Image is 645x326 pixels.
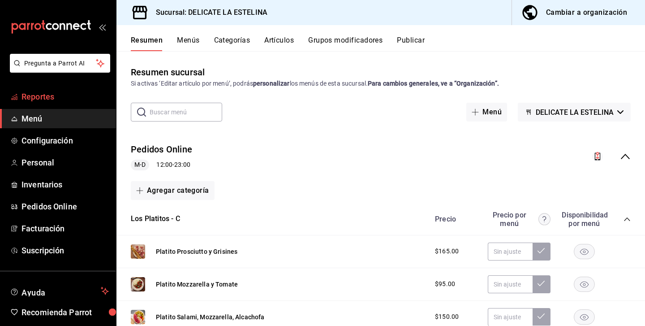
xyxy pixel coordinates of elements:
button: Platito Mozzarella y Tomate [156,280,238,289]
div: Cambiar a organización [546,6,627,19]
strong: personalizar [253,80,290,87]
button: Agregar categoría [131,181,215,200]
button: DELICATE LA ESTELINA [518,103,631,122]
input: Sin ajuste [488,243,533,261]
span: DELICATE LA ESTELINA [536,108,614,117]
span: Configuración [21,135,109,147]
img: Preview [131,310,145,324]
input: Buscar menú [150,103,222,121]
input: Sin ajuste [488,308,533,326]
strong: Para cambios generales, ve a “Organización”. [368,80,499,87]
span: Facturación [21,222,109,235]
div: Resumen sucursal [131,65,205,79]
h3: Sucursal: DELICATE LA ESTELINA [149,7,267,18]
button: Categorías [214,36,250,51]
button: Platito Salami, Mozzarella, Alcachofa [156,313,265,322]
span: Personal [21,156,109,169]
span: Menú [21,113,109,125]
span: Suscripción [21,244,109,256]
a: Pregunta a Parrot AI [6,65,110,74]
button: Los Platitos - C [131,214,180,224]
button: Publicar [397,36,425,51]
span: Reportes [21,91,109,103]
input: Sin ajuste [488,275,533,293]
button: Menú [466,103,507,122]
div: Precio [426,215,483,223]
button: Pedidos Online [131,143,192,156]
span: Inventarios [21,178,109,191]
div: 12:00 - 23:00 [131,160,192,170]
img: Preview [131,277,145,291]
div: navigation tabs [131,36,645,51]
button: Artículos [264,36,294,51]
div: Si activas ‘Editar artículo por menú’, podrás los menús de esta sucursal. [131,79,631,88]
span: $165.00 [435,247,459,256]
span: Pedidos Online [21,200,109,213]
button: open_drawer_menu [99,23,106,30]
button: Pregunta a Parrot AI [10,54,110,73]
span: $95.00 [435,279,455,289]
div: Disponibilidad por menú [562,211,606,228]
span: Ayuda [21,286,97,296]
span: $150.00 [435,312,459,322]
div: Precio por menú [488,211,550,228]
button: Grupos modificadores [308,36,383,51]
span: M-D [131,160,149,170]
button: collapse-category-row [623,216,631,223]
button: Platito Prosciutto y Grisines [156,247,237,256]
button: Resumen [131,36,163,51]
button: Menús [177,36,199,51]
span: Recomienda Parrot [21,306,109,318]
img: Preview [131,244,145,259]
div: collapse-menu-row [116,136,645,178]
span: Pregunta a Parrot AI [24,59,96,68]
